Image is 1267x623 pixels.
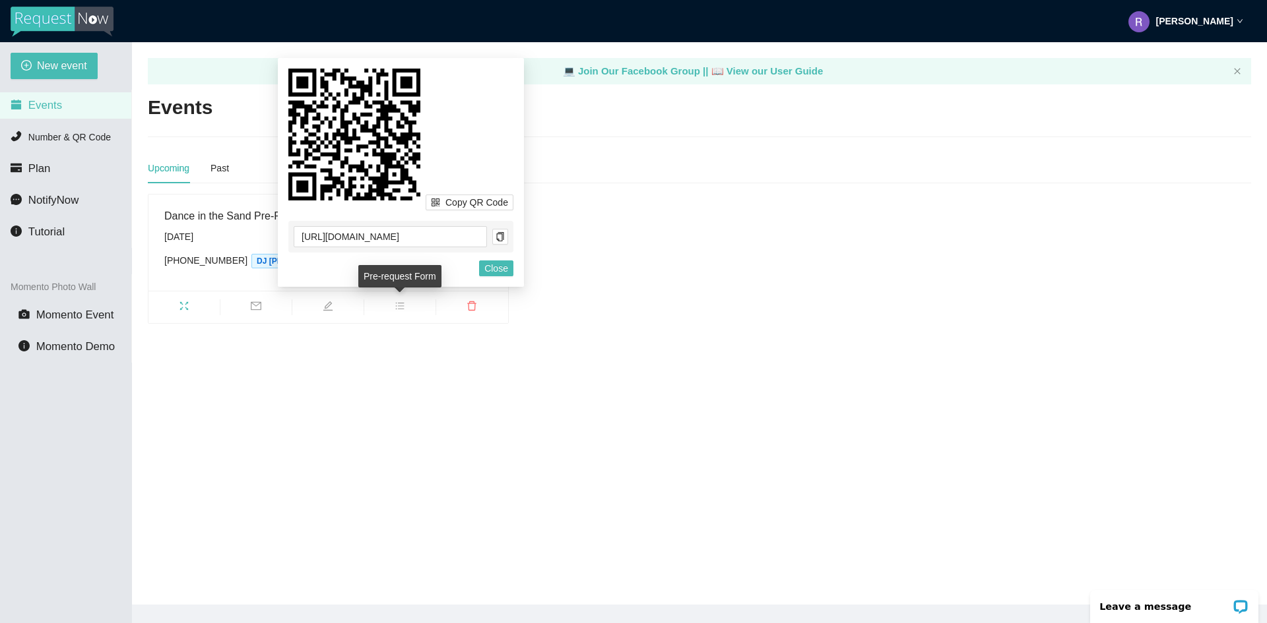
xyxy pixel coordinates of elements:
[18,340,30,351] span: info-circle
[11,99,22,110] span: calendar
[493,232,507,241] span: copy
[18,309,30,320] span: camera
[11,7,114,37] img: RequestNow
[445,195,508,210] span: Copy QR Code
[37,57,87,74] span: New event
[1082,581,1267,623] iframe: LiveChat chat widget
[1233,67,1241,75] span: close
[11,131,22,142] span: phone
[11,53,98,79] button: plus-circleNew event
[358,265,441,287] div: Pre-request Form
[28,99,62,111] span: Events
[426,194,513,210] button: qrcodeCopy QR Code
[21,60,32,73] span: plus-circle
[11,194,22,205] span: message
[484,261,508,276] span: Close
[164,253,492,268] div: [PHONE_NUMBER]
[431,198,440,208] span: qrcode
[28,194,79,206] span: NotifyNow
[563,65,711,76] a: laptop Join Our Facebook Group ||
[36,309,114,321] span: Momento Event
[164,229,492,244] div: [DATE]
[164,208,492,224] div: Dance in the Sand Pre-Party
[148,94,212,121] h2: Events
[211,161,229,175] div: Past
[220,301,292,315] span: mail
[28,132,111,142] span: Number & QR Code
[563,65,575,76] span: laptop
[251,254,464,268] span: DJ [PERSON_NAME] And [PERSON_NAME]'s number
[36,340,115,353] span: Momento Demo
[28,225,65,238] span: Tutorial
[1128,11,1150,32] img: ACg8ocLhAggMDWVDA1eU7qfC_nloOBVBCGhvJMARlLUlK9ib3iztmA=s96-c
[1233,67,1241,76] button: close
[28,162,51,175] span: Plan
[11,225,22,237] span: info-circle
[292,301,364,315] span: edit
[148,161,189,175] div: Upcoming
[492,229,508,245] button: copy
[479,260,513,276] button: Close
[711,65,824,76] a: laptop View our User Guide
[711,65,724,76] span: laptop
[364,301,436,315] span: bars
[11,162,22,173] span: credit-card
[1237,18,1243,24] span: down
[148,301,220,315] span: fullscreen
[1156,16,1233,26] strong: [PERSON_NAME]
[436,301,508,315] span: delete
